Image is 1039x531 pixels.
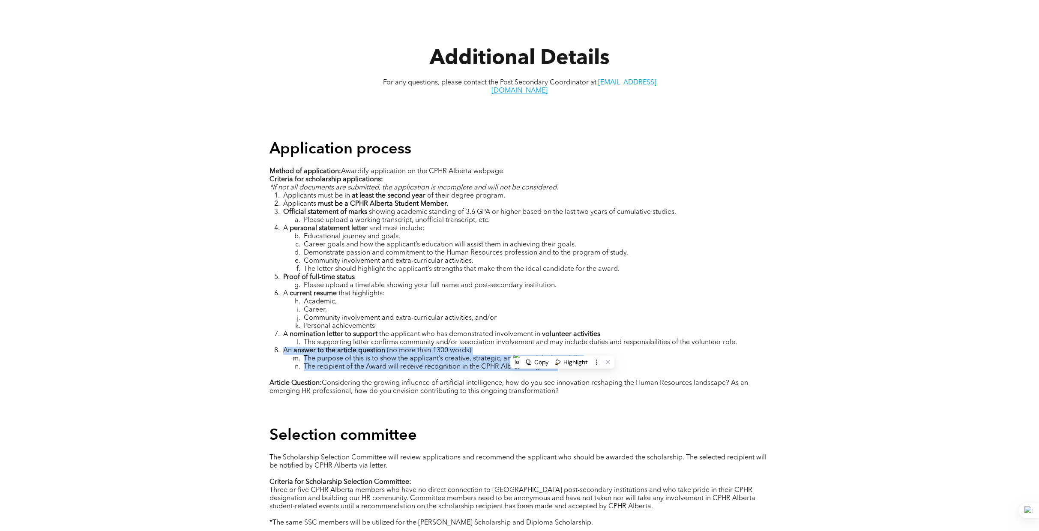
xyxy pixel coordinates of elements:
[369,225,425,232] span: and must include:
[542,331,600,338] strong: volunteer activities
[269,428,417,444] span: Selection committee
[269,487,755,510] span: Three or five CPHR Alberta members who have no direct connection to [GEOGRAPHIC_DATA] post-second...
[283,209,367,216] strong: Official statement of marks
[304,363,558,370] span: The recipient of the Award will receive recognition in the CPHR Alberta magazine.
[304,258,473,264] span: Community involvement and extra-curricular activities.
[430,48,610,69] span: Additional Details
[304,306,327,313] span: Career,
[290,331,377,338] strong: nomination letter to support
[293,347,385,354] strong: answer to the article question
[269,454,767,469] span: The Scholarship Selection Committee will review applications and recommend the applicant who shou...
[269,380,748,395] span: Considering the growing influence of artificial intelligence, how do you see innovation reshaping...
[387,347,471,354] span: (no more than 1300 words)
[338,290,385,297] span: that highlights:
[269,176,383,183] strong: Criteria for scholarship applications:
[290,225,368,232] strong: personal statement letter
[269,184,558,191] span: *If not all documents are submitted, the application is incomplete and will not be considered.
[304,339,737,346] span: The supporting letter confirms community and/or association involvement and may include duties an...
[304,315,497,321] span: Community involvement and extra-curricular activities, and/or
[283,331,288,338] span: A
[283,274,355,281] strong: Proof of full-time status
[269,380,322,387] strong: Article Question:
[283,347,292,354] span: An
[269,519,593,526] span: *The same SSC members will be utilized for the [PERSON_NAME] Scholarship and Diploma Scholarship.
[304,298,337,305] span: Academic,
[283,225,288,232] span: A
[304,233,400,240] span: Educational journey and goals.
[283,192,350,199] span: Applicants must be in
[304,241,576,248] span: Career goals and how the applicant’s education will assist them in achieving their goals.
[269,168,341,175] strong: Method of application:
[304,249,628,256] span: Demonstrate passion and commitment to the Human Resources profession and to the program of study.
[283,201,316,207] span: Applicants
[290,290,337,297] strong: current resume
[341,168,503,175] span: Awardify application on the CPHR Alberta webpage
[304,323,375,330] span: Personal achievements
[379,331,540,338] span: the applicant who has demonstrated involvement in
[304,266,620,273] span: The letter should highlight the applicant’s strengths that make them the ideal candidate for the ...
[318,201,448,207] strong: must be a CPHR Alberta Student Member.
[304,217,490,224] span: Please upload a working transcript, unofficial transcript, etc.
[269,479,411,486] strong: Criteria for Scholarship Selection Committee:
[383,79,596,86] span: For any questions, please contact the Post Secondary Coordinator at
[269,142,411,157] span: Application process
[369,209,676,216] span: showing academic standing of 3.6 GPA or higher based on the last two years of cumulative studies.
[352,192,425,199] strong: at least the second year
[283,290,288,297] span: A
[304,355,582,362] span: The purpose of this is to show the applicant’s creative, strategic, and critical thinking skills.
[304,282,557,289] span: Please upload a timetable showing your full name and post-secondary institution.
[427,192,505,199] span: of their degree program.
